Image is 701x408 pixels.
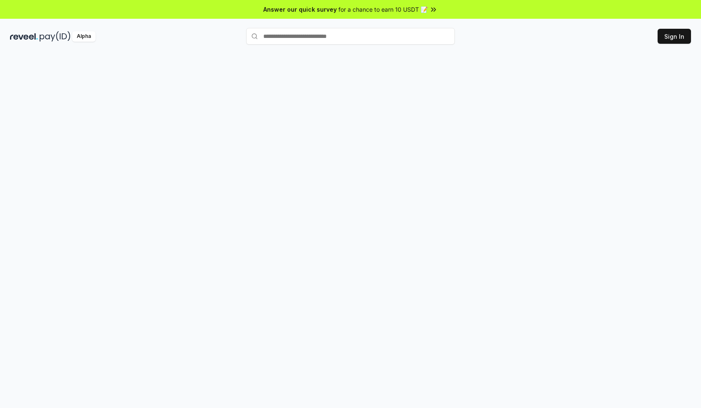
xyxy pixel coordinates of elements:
[72,31,96,42] div: Alpha
[10,31,38,42] img: reveel_dark
[263,5,337,14] span: Answer our quick survey
[658,29,691,44] button: Sign In
[338,5,428,14] span: for a chance to earn 10 USDT 📝
[40,31,71,42] img: pay_id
